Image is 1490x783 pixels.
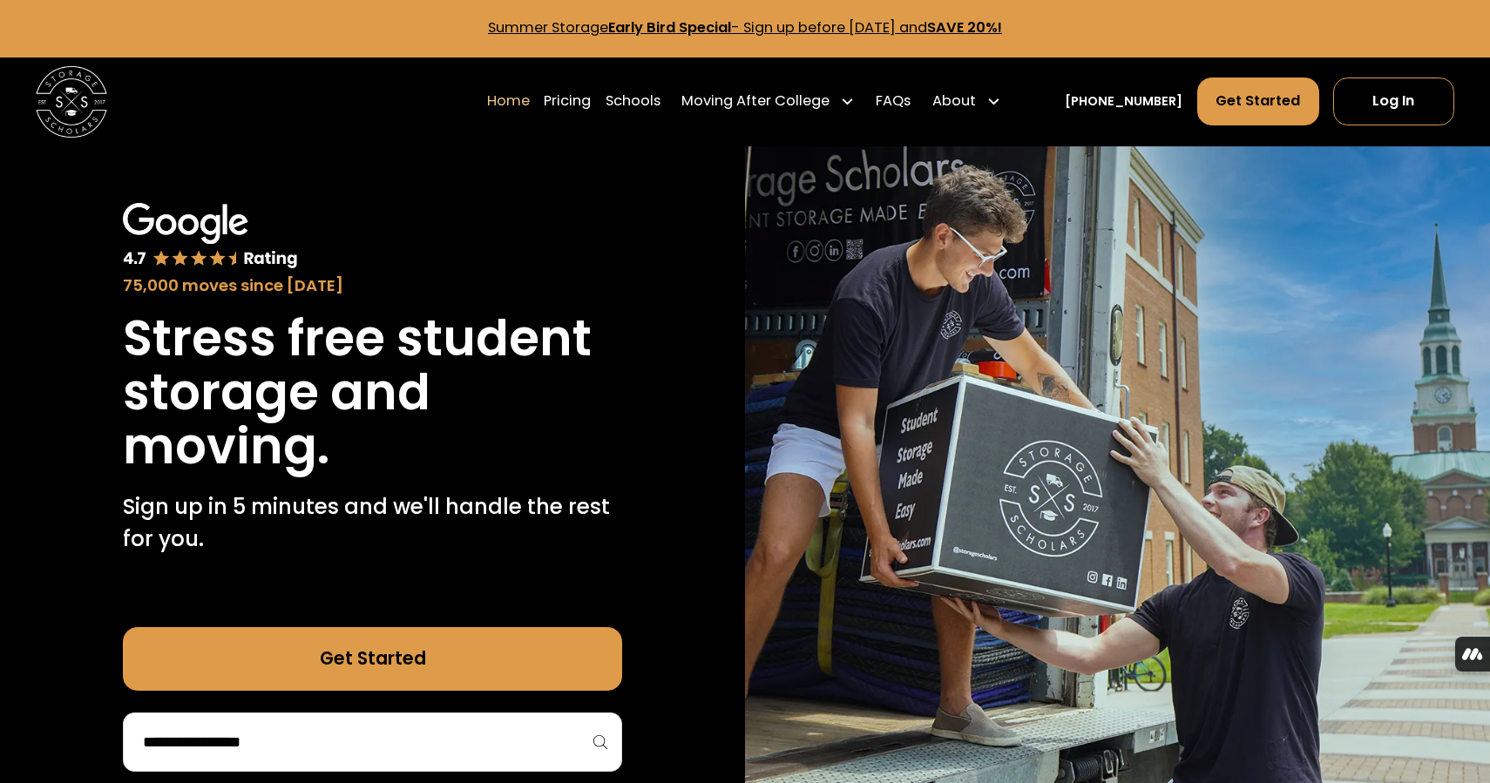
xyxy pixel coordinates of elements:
div: About [925,77,1008,126]
a: Get Started [123,627,622,692]
h1: Stress free student storage and moving. [123,312,622,474]
strong: Early Bird Special [608,17,731,37]
a: Get Started [1197,78,1319,125]
a: Log In [1333,78,1454,125]
div: Moving After College [674,77,862,126]
div: 75,000 moves since [DATE] [123,273,622,298]
strong: SAVE 20%! [927,17,1002,37]
a: home [36,66,107,138]
div: About [932,91,976,112]
p: Sign up in 5 minutes and we'll handle the rest for you. [123,491,622,556]
a: Pricing [544,77,591,126]
a: Schools [606,77,660,126]
a: Home [487,77,530,126]
img: Storage Scholars main logo [36,66,107,138]
a: [PHONE_NUMBER] [1065,92,1182,111]
a: FAQs [876,77,911,126]
div: Moving After College [681,91,830,112]
a: Summer StorageEarly Bird Special- Sign up before [DATE] andSAVE 20%! [488,17,1002,37]
img: Google 4.7 star rating [123,203,298,270]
